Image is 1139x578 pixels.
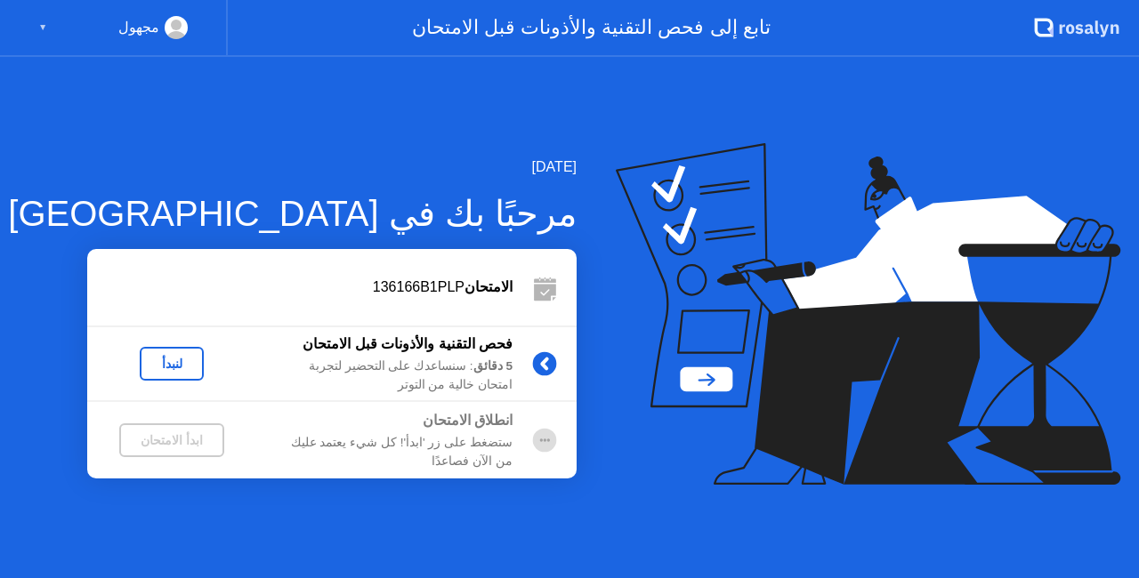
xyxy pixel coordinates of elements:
div: ▼ [38,16,47,39]
div: لنبدأ [147,357,197,371]
b: انطلاق الامتحان [423,413,513,428]
button: ابدأ الامتحان [119,423,224,457]
div: مجهول [118,16,159,39]
div: [DATE] [8,157,577,178]
b: 5 دقائق [473,359,513,373]
button: لنبدأ [140,347,204,381]
div: مرحبًا بك في [GEOGRAPHIC_DATA] [8,187,577,240]
div: ابدأ الامتحان [126,433,217,447]
b: الامتحان [464,279,513,294]
div: 136166B1PLP [87,277,513,298]
b: فحص التقنية والأذونات قبل الامتحان [303,336,513,351]
div: : سنساعدك على التحضير لتجربة امتحان خالية من التوتر [256,357,513,394]
div: ستضغط على زر 'ابدأ'! كل شيء يعتمد عليك من الآن فصاعدًا [256,434,513,470]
